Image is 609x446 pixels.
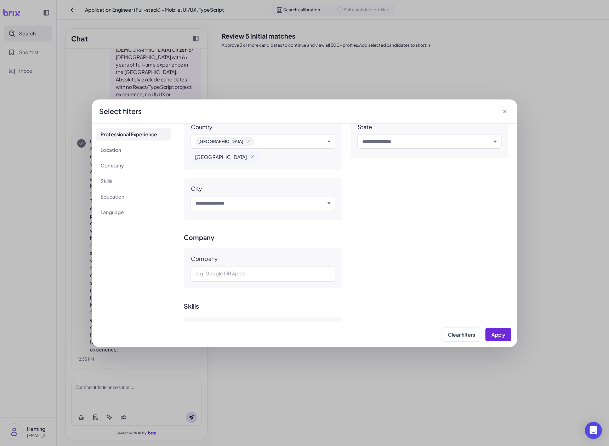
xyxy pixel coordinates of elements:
button: Clear filters [442,328,481,341]
div: Country [191,124,212,131]
div: Open Intercom Messenger [585,422,602,439]
li: Language [96,206,171,218]
div: Select filters [99,106,142,116]
li: Skills [96,175,171,187]
h3: Company [184,234,508,241]
li: Education [96,190,171,203]
h3: Skills [184,303,508,310]
span: Apply [491,331,505,338]
span: Clear filters [448,331,475,338]
li: Location [96,143,171,156]
button: [GEOGRAPHIC_DATA] [195,137,254,146]
button: Remove United States [250,154,255,160]
li: Company [96,159,171,172]
button: Apply [485,328,511,341]
div: Company [191,255,218,262]
span: [GEOGRAPHIC_DATA] [195,153,247,160]
div: State [358,124,372,131]
div: City [191,185,202,192]
li: Professional Experience [96,128,171,141]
